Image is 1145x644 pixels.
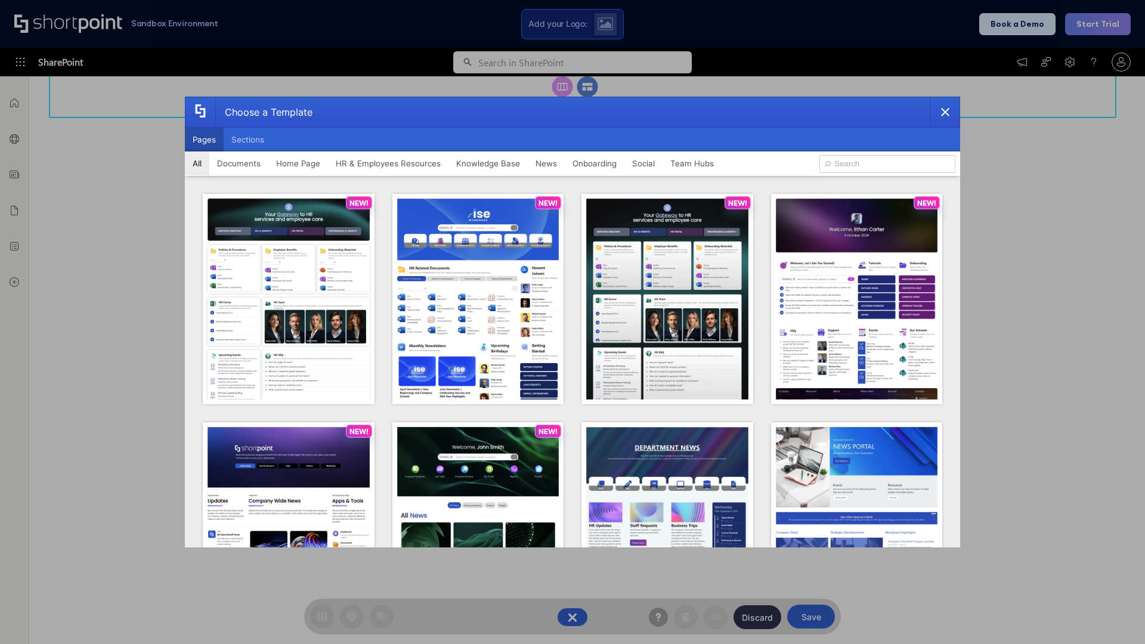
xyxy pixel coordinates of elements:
p: NEW! [539,427,558,436]
button: Team Hubs [663,151,722,175]
button: Knowledge Base [448,151,528,175]
button: Sections [224,128,272,151]
button: News [528,151,565,175]
button: All [185,151,209,175]
div: template selector [185,97,960,547]
input: Search [819,155,955,173]
p: NEW! [917,199,936,208]
button: Onboarding [565,151,624,175]
button: Pages [185,128,224,151]
p: NEW! [349,199,369,208]
button: Social [624,151,663,175]
button: Documents [209,151,268,175]
div: Choose a Template [215,97,312,127]
p: NEW! [349,427,369,436]
button: HR & Employees Resources [328,151,448,175]
iframe: Chat Widget [1085,587,1145,644]
button: Home Page [268,151,328,175]
p: NEW! [728,199,747,208]
p: NEW! [539,199,558,208]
